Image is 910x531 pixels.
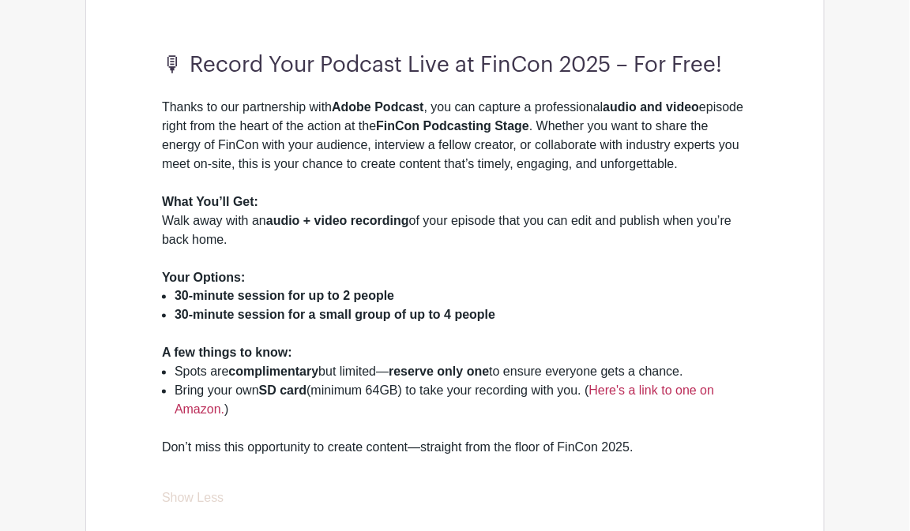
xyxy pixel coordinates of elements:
li: Bring your own (minimum 64GB) to take your recording with you. ( ) [175,382,748,439]
div: Walk away with an of your episode that you can edit and publish when you’re back home. [162,193,748,268]
strong: Adobe Podcast [332,100,423,114]
div: Don’t miss this opportunity to create content—straight from the floor of FinCon 2025. [162,439,748,477]
a: Show Less [162,492,224,511]
strong: reserve only one [389,365,489,379]
strong: 30-minute session for a small group of up to 4 people [175,309,495,322]
li: Spots are but limited— to ensure everyone gets a chance. [175,363,748,382]
strong: What You’ll Get: [162,195,258,208]
strong: audio + video recording [266,214,409,227]
strong: SD card [259,384,306,398]
strong: complimentary [228,365,318,379]
strong: 30-minute session for up to 2 people [175,290,394,303]
strong: audio and video [604,100,700,114]
h3: 🎙 Record Your Podcast Live at FinCon 2025 – For Free! [162,52,748,78]
strong: A few things to know: [162,346,292,360]
div: Thanks to our partnership with , you can capture a professional episode right from the heart of t... [162,98,748,193]
strong: FinCon Podcasting Stage [376,119,529,133]
strong: Your Options: [162,271,245,284]
a: Here's a link to one on Amazon. [175,384,714,417]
